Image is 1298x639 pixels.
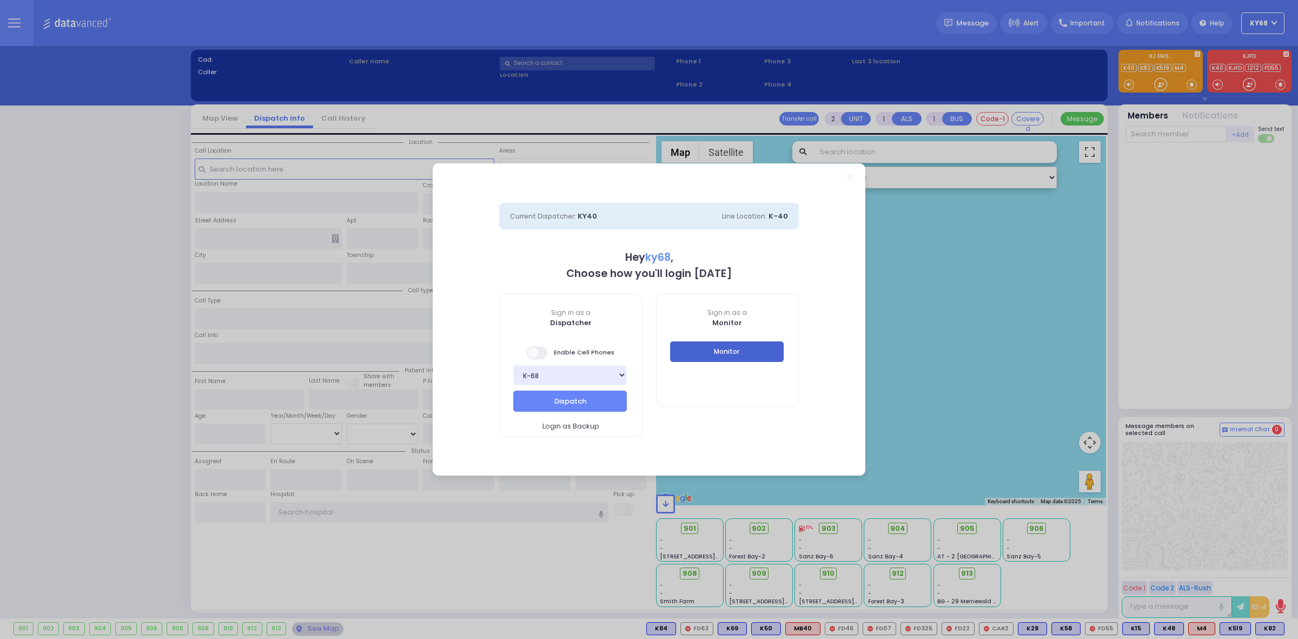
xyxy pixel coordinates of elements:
[722,212,767,221] span: Line Location:
[670,341,784,362] button: Monitor
[513,391,627,411] button: Dispatch
[625,250,673,265] b: Hey ,
[645,250,671,265] span: ky68
[510,212,576,221] span: Current Dispatcher:
[550,318,592,328] b: Dispatcher
[769,211,788,221] span: K-40
[847,174,853,180] a: Close
[542,421,599,432] span: Login as Backup
[657,308,799,318] span: Sign in as a
[578,211,597,221] span: KY40
[500,308,642,318] span: Sign in as a
[527,345,614,360] span: Enable Cell Phones
[712,318,742,328] b: Monitor
[566,266,732,281] b: Choose how you'll login [DATE]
